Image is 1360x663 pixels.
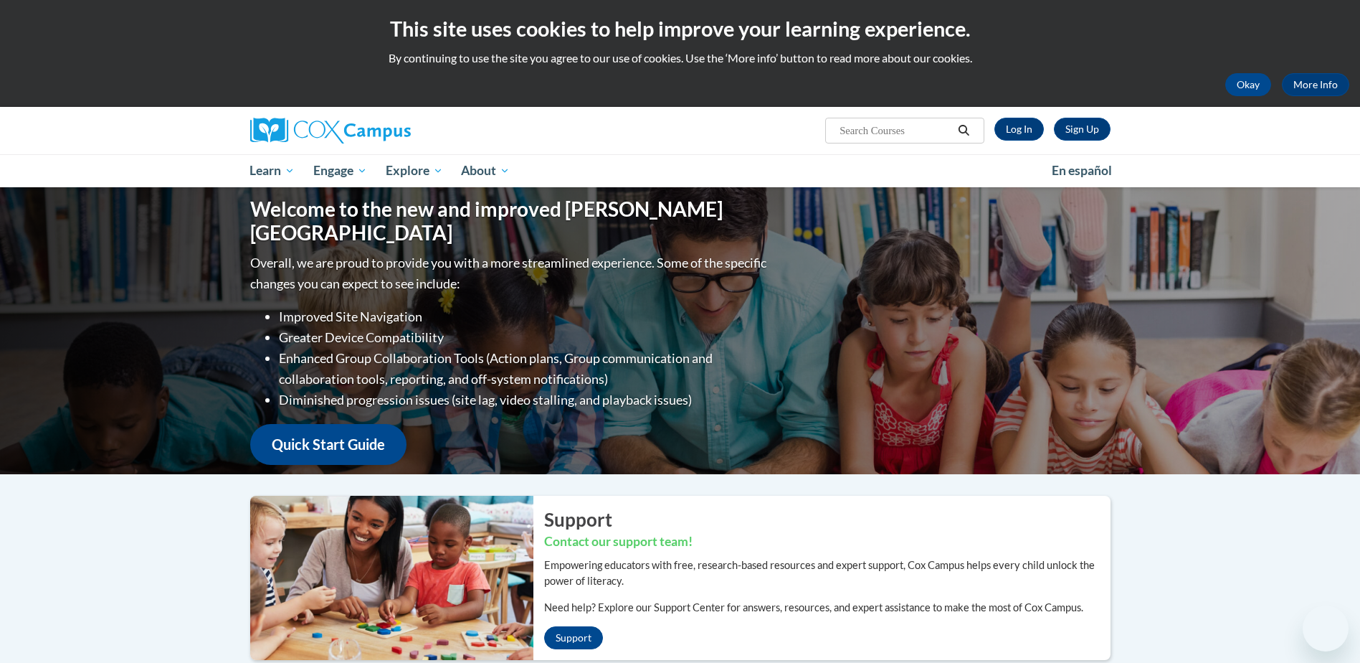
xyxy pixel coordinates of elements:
li: Improved Site Navigation [279,306,770,327]
h2: Support [544,507,1111,532]
span: En español [1052,163,1112,178]
span: Explore [386,162,443,179]
img: ... [239,496,533,659]
li: Diminished progression issues (site lag, video stalling, and playback issues) [279,390,770,410]
a: Cox Campus [250,118,523,144]
li: Greater Device Compatibility [279,327,770,348]
h1: Welcome to the new and improved [PERSON_NAME][GEOGRAPHIC_DATA] [250,197,770,245]
h2: This site uses cookies to help improve your learning experience. [11,14,1349,43]
a: Support [544,626,603,649]
a: Register [1054,118,1111,141]
a: En español [1042,156,1121,186]
a: Explore [376,154,452,187]
button: Okay [1225,73,1271,96]
h3: Contact our support team! [544,533,1111,551]
p: Overall, we are proud to provide you with a more streamlined experience. Some of the specific cha... [250,253,770,294]
p: Need help? Explore our Support Center for answers, resources, and expert assistance to make the m... [544,600,1111,616]
iframe: Button to launch messaging window [1303,606,1349,652]
a: Engage [304,154,376,187]
span: Learn [249,162,295,179]
a: Learn [241,154,305,187]
span: Engage [313,162,367,179]
input: Search Courses [838,122,953,139]
div: Main menu [229,154,1132,187]
p: By continuing to use the site you agree to our use of cookies. Use the ‘More info’ button to read... [11,50,1349,66]
a: Quick Start Guide [250,424,406,465]
p: Empowering educators with free, research-based resources and expert support, Cox Campus helps eve... [544,558,1111,589]
li: Enhanced Group Collaboration Tools (Action plans, Group communication and collaboration tools, re... [279,348,770,390]
a: Log In [994,118,1044,141]
a: About [452,154,519,187]
button: Search [953,122,974,139]
img: Cox Campus [250,118,411,144]
a: More Info [1282,73,1349,96]
span: About [461,162,510,179]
